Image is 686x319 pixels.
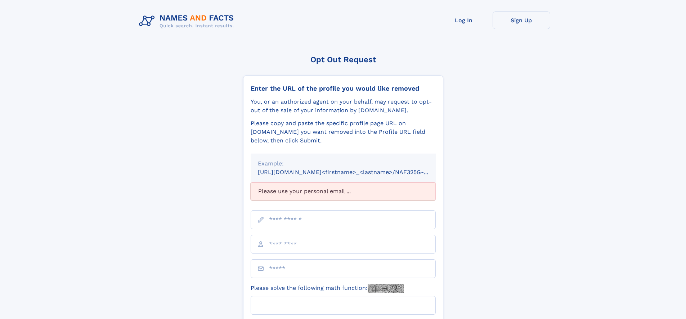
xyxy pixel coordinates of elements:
img: Logo Names and Facts [136,12,240,31]
div: Example: [258,159,429,168]
label: Please solve the following math function: [251,284,404,293]
div: Please use your personal email ... [251,182,436,200]
div: Please copy and paste the specific profile page URL on [DOMAIN_NAME] you want removed into the Pr... [251,119,436,145]
a: Sign Up [493,12,550,29]
div: Opt Out Request [243,55,443,64]
a: Log In [435,12,493,29]
div: Enter the URL of the profile you would like removed [251,85,436,92]
div: You, or an authorized agent on your behalf, may request to opt-out of the sale of your informatio... [251,97,436,115]
small: [URL][DOMAIN_NAME]<firstname>_<lastname>/NAF325G-xxxxxxxx [258,169,449,176]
